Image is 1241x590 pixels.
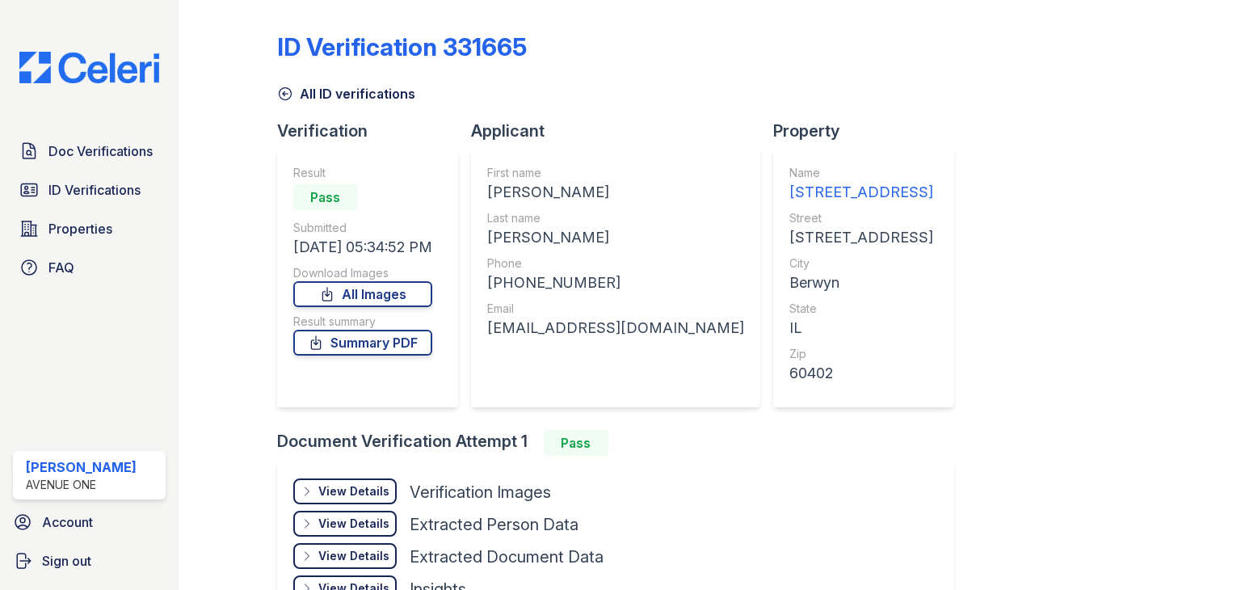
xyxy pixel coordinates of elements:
[277,120,471,142] div: Verification
[6,506,172,538] a: Account
[6,545,172,577] a: Sign out
[293,236,432,259] div: [DATE] 05:34:52 PM
[789,346,933,362] div: Zip
[471,120,773,142] div: Applicant
[42,551,91,571] span: Sign out
[544,430,608,456] div: Pass
[789,317,933,339] div: IL
[789,255,933,272] div: City
[13,251,166,284] a: FAQ
[277,430,967,456] div: Document Verification Attempt 1
[318,548,389,564] div: View Details
[789,272,933,294] div: Berwyn
[48,180,141,200] span: ID Verifications
[789,165,933,181] div: Name
[773,120,967,142] div: Property
[293,165,432,181] div: Result
[13,213,166,245] a: Properties
[487,255,744,272] div: Phone
[293,220,432,236] div: Submitted
[293,330,432,356] a: Summary PDF
[789,181,933,204] div: [STREET_ADDRESS]
[293,281,432,307] a: All Images
[48,258,74,277] span: FAQ
[789,210,933,226] div: Street
[410,546,604,568] div: Extracted Document Data
[487,317,744,339] div: [EMAIL_ADDRESS][DOMAIN_NAME]
[13,135,166,167] a: Doc Verifications
[487,181,744,204] div: [PERSON_NAME]
[410,481,551,504] div: Verification Images
[487,210,744,226] div: Last name
[487,165,744,181] div: First name
[293,314,432,330] div: Result summary
[410,513,578,536] div: Extracted Person Data
[6,52,172,83] img: CE_Logo_Blue-a8612792a0a2168367f1c8372b55b34899dd931a85d93a1a3d3e32e68fde9ad4.png
[26,457,137,477] div: [PERSON_NAME]
[277,84,415,103] a: All ID verifications
[1173,525,1225,574] iframe: chat widget
[26,477,137,493] div: Avenue One
[318,516,389,532] div: View Details
[48,219,112,238] span: Properties
[487,301,744,317] div: Email
[789,362,933,385] div: 60402
[13,174,166,206] a: ID Verifications
[789,226,933,249] div: [STREET_ADDRESS]
[318,483,389,499] div: View Details
[48,141,153,161] span: Doc Verifications
[293,184,358,210] div: Pass
[487,226,744,249] div: [PERSON_NAME]
[487,272,744,294] div: [PHONE_NUMBER]
[42,512,93,532] span: Account
[293,265,432,281] div: Download Images
[277,32,527,61] div: ID Verification 331665
[789,165,933,204] a: Name [STREET_ADDRESS]
[789,301,933,317] div: State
